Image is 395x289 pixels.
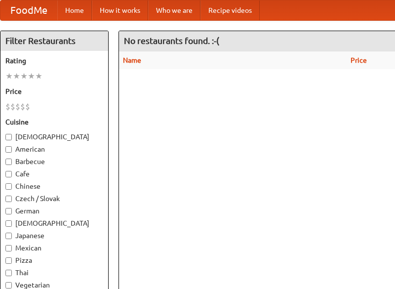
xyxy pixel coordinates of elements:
input: Mexican [5,245,12,251]
label: [DEMOGRAPHIC_DATA] [5,132,103,142]
li: $ [5,101,10,112]
li: $ [15,101,20,112]
label: Thai [5,268,103,278]
input: Thai [5,270,12,276]
a: How it works [92,0,148,20]
a: Home [57,0,92,20]
li: ★ [5,71,13,82]
li: $ [20,101,25,112]
a: FoodMe [0,0,57,20]
label: Pizza [5,255,103,265]
a: Recipe videos [200,0,260,20]
li: ★ [13,71,20,82]
li: $ [25,101,30,112]
label: Chinese [5,181,103,191]
input: Barbecue [5,159,12,165]
a: Name [123,56,141,64]
label: American [5,144,103,154]
h4: Filter Restaurants [0,31,108,51]
h5: Rating [5,56,103,66]
a: Price [351,56,367,64]
label: Mexican [5,243,103,253]
label: Japanese [5,231,103,241]
input: Czech / Slovak [5,196,12,202]
label: German [5,206,103,216]
input: Vegetarian [5,282,12,289]
li: ★ [20,71,28,82]
li: $ [10,101,15,112]
label: [DEMOGRAPHIC_DATA] [5,218,103,228]
input: [DEMOGRAPHIC_DATA] [5,220,12,227]
ng-pluralize: No restaurants found. :-( [124,36,219,45]
li: ★ [28,71,35,82]
input: American [5,146,12,153]
input: Chinese [5,183,12,190]
h5: Price [5,86,103,96]
input: [DEMOGRAPHIC_DATA] [5,134,12,140]
label: Czech / Slovak [5,194,103,204]
input: Cafe [5,171,12,177]
h5: Cuisine [5,117,103,127]
label: Cafe [5,169,103,179]
input: German [5,208,12,214]
input: Japanese [5,233,12,239]
label: Barbecue [5,157,103,166]
input: Pizza [5,257,12,264]
a: Who we are [148,0,200,20]
li: ★ [35,71,42,82]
